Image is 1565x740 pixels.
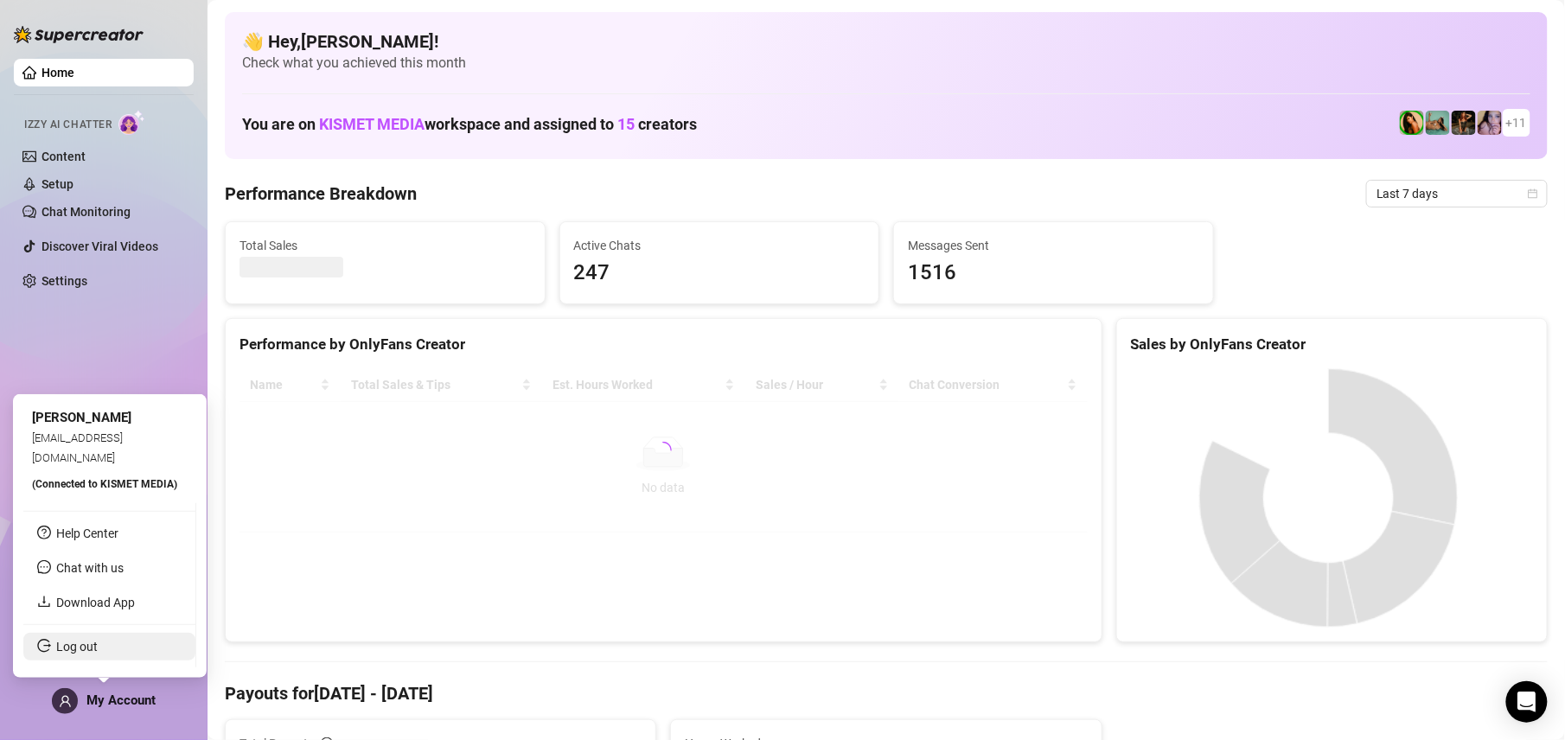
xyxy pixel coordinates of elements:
span: [PERSON_NAME] [32,410,131,425]
span: Check what you achieved this month [242,54,1530,73]
span: loading [654,441,673,460]
a: Discover Viral Videos [42,239,158,253]
img: AI Chatter [118,110,145,135]
span: KISMET MEDIA [319,115,425,133]
span: Chat with us [56,561,124,575]
span: Active Chats [574,236,866,255]
div: Sales by OnlyFans Creator [1131,333,1533,356]
div: Open Intercom Messenger [1506,681,1548,723]
div: Performance by OnlyFans Creator [240,333,1088,356]
span: user [59,695,72,708]
a: Setup [42,177,73,191]
a: Content [42,150,86,163]
h4: Payouts for [DATE] - [DATE] [225,681,1548,705]
a: Chat Monitoring [42,205,131,219]
span: Total Sales [240,236,531,255]
span: 1516 [908,257,1199,290]
span: (Connected to KISMET MEDIA ) [32,478,177,490]
img: Ańa [1452,111,1476,135]
a: Log out [56,640,98,654]
img: logo-BBDzfeDw.svg [14,26,144,43]
span: calendar [1528,188,1538,199]
span: 15 [617,115,635,133]
span: Izzy AI Chatter [24,117,112,133]
li: Log out [23,633,195,660]
span: [EMAIL_ADDRESS][DOMAIN_NAME] [32,431,123,463]
img: Lea [1478,111,1502,135]
img: Boo VIP [1426,111,1450,135]
a: Help Center [56,526,118,540]
h1: You are on workspace and assigned to creators [242,115,697,134]
a: Home [42,66,74,80]
span: Last 7 days [1377,181,1537,207]
h4: Performance Breakdown [225,182,417,206]
h4: 👋 Hey, [PERSON_NAME] ! [242,29,1530,54]
span: My Account [86,692,156,708]
a: Settings [42,274,87,288]
a: Download App [56,596,135,609]
span: Messages Sent [908,236,1199,255]
span: message [37,560,51,574]
span: + 11 [1506,113,1527,132]
img: Jade [1400,111,1424,135]
span: 247 [574,257,866,290]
